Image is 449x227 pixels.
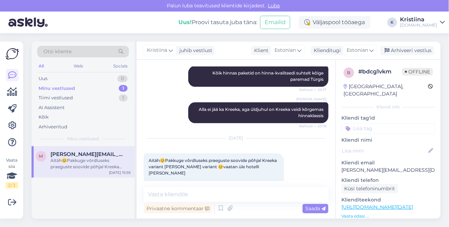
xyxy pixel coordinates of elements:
[341,166,435,174] p: [PERSON_NAME][EMAIL_ADDRESS][DOMAIN_NAME]
[119,85,128,92] div: 1
[266,2,282,9] span: Luba
[299,87,326,92] span: Nähtud ✓ 20:17
[260,16,290,29] button: Emailid
[400,22,437,28] div: [DOMAIN_NAME]
[39,154,43,159] span: m
[39,75,47,82] div: Uus
[299,16,370,29] div: Väljaspool tööaega
[341,123,435,134] input: Lisa tag
[402,68,433,76] span: Offline
[400,17,445,28] a: Kristiina[DOMAIN_NAME]
[37,62,45,71] div: All
[50,151,123,157] span: margot.kaar@gmail.com
[341,204,413,210] a: [URL][DOMAIN_NAME][DATE]
[380,46,434,55] div: Arhiveeri vestlus
[274,47,296,54] span: Estonian
[342,147,427,155] input: Lisa nimi
[50,157,130,170] div: Aitäh😊Pakkuge võrdluseks praeguste soovide põhjal Kreeka variant [PERSON_NAME] variant 😊vaatan ül...
[39,104,64,111] div: AI Assistent
[341,114,435,122] p: Kliendi tag'id
[299,123,326,129] span: Nähtud ✓ 20:18
[341,159,435,166] p: Kliendi email
[109,170,130,175] div: [DATE] 15:59
[6,157,18,189] div: Vaata siia
[112,62,129,71] div: Socials
[6,182,18,189] div: 2 / 3
[305,205,326,212] span: Saada
[144,204,212,213] div: Privaatne kommentaar
[347,70,351,75] span: b
[296,97,326,102] span: [PERSON_NAME]
[39,85,75,92] div: Minu vestlused
[212,70,325,82] span: Kõik hinnas paketid on hinna-kvaliteedi suhtelt kõige paremad Türgis
[341,196,435,204] p: Klienditeekond
[251,47,268,54] div: Klient
[199,107,325,118] span: Alla ei jää ka Kreeka, aga üldjuhul on Kreeka veidi kõrgemas hinnaklassis
[311,47,341,54] div: Klienditugi
[39,114,49,121] div: Kõik
[341,184,398,193] div: Küsi telefoninumbrit
[39,94,73,101] div: Tiimi vestlused
[149,158,278,176] span: Aitäh😊Pakkuge võrdluseks praeguste soovide põhjal Kreeka variant [PERSON_NAME] variant 😊vaatan ül...
[119,94,128,101] div: 1
[400,17,437,22] div: Kristiina
[6,47,19,61] img: Askly Logo
[144,135,328,141] div: [DATE]
[341,104,435,110] div: Kliendi info
[178,19,192,26] b: Uus!
[347,47,368,54] span: Estonian
[39,123,67,130] div: Arhiveeritud
[178,18,257,27] div: Proovi tasuta juba täna:
[387,17,397,27] div: K
[147,47,167,54] span: Kristiina
[43,48,72,55] span: Otsi kliente
[341,136,435,144] p: Kliendi nimi
[343,83,428,98] div: [GEOGRAPHIC_DATA], [GEOGRAPHIC_DATA]
[67,136,99,142] span: Minu vestlused
[341,213,435,219] p: Vaata edasi ...
[341,177,435,184] p: Kliendi telefon
[117,75,128,82] div: 0
[358,68,402,76] div: # bdcg1vkm
[73,62,85,71] div: Web
[177,47,212,54] div: juhib vestlust
[144,180,284,205] div: Thank you😊 Please offer a Greek option and a Turkish option for comparison based on current wishe...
